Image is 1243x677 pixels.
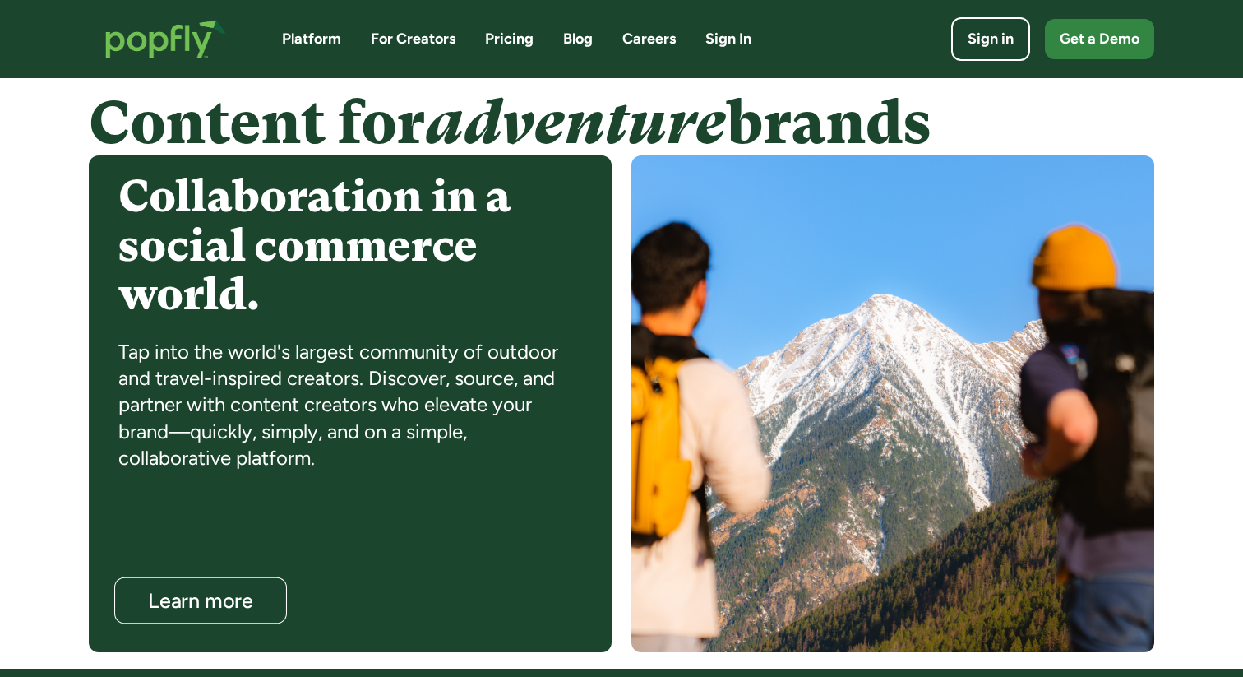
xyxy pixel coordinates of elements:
[371,29,455,49] a: For Creators
[114,577,287,624] a: Learn more
[705,29,751,49] a: Sign In
[282,29,341,49] a: Platform
[563,29,593,49] a: Blog
[1045,19,1154,59] a: Get a Demo
[89,90,1154,155] h4: Content for brands
[951,17,1030,61] a: Sign in
[622,29,676,49] a: Careers
[118,172,582,318] h4: Collaboration in a social commerce world.
[968,29,1014,49] div: Sign in
[131,591,270,612] div: Learn more
[118,339,582,472] div: Tap into the world's largest community of outdoor and travel-inspired creators. Discover, source,...
[485,29,534,49] a: Pricing
[425,89,726,157] em: adventure
[89,3,243,75] a: home
[1060,29,1139,49] div: Get a Demo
